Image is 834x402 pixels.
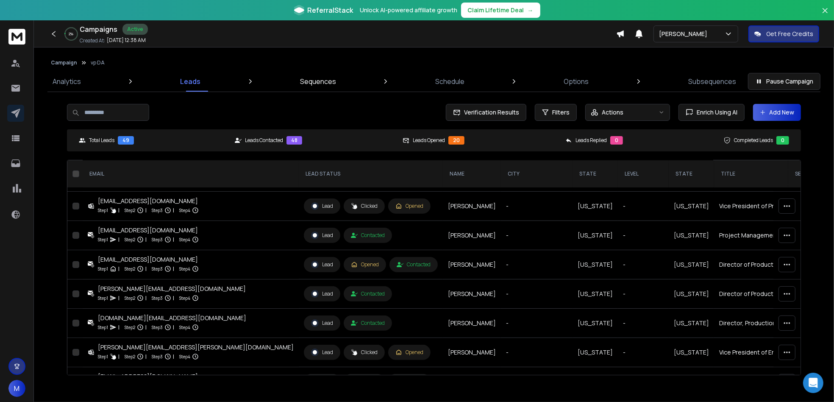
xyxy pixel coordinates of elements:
[443,309,501,338] td: [PERSON_NAME]
[125,294,135,302] p: Step 2
[669,160,714,188] th: state
[98,285,246,293] div: [PERSON_NAME][EMAIL_ADDRESS][DOMAIN_NAME]
[443,250,501,279] td: [PERSON_NAME]
[152,352,163,361] p: Step 3
[669,279,714,309] td: [US_STATE]
[118,352,120,361] p: |
[501,309,573,338] td: -
[575,137,607,144] p: Leads Replied
[748,73,820,90] button: Pause Campaign
[179,265,190,273] p: Step 4
[300,76,336,87] p: Sequences
[573,338,618,367] td: [US_STATE]
[528,6,534,14] span: →
[311,290,333,298] div: Lead
[8,380,25,397] button: M
[152,206,163,215] p: Step 3
[311,202,333,210] div: Lead
[179,323,190,332] p: Step 4
[80,37,105,44] p: Created At:
[51,59,77,66] button: Campaign
[501,279,573,309] td: -
[669,250,714,279] td: [US_STATE]
[145,323,147,332] p: |
[98,323,108,332] p: Step 1
[714,160,788,188] th: title
[413,137,445,144] p: Leads Opened
[173,265,174,273] p: |
[179,294,190,302] p: Step 4
[448,136,464,145] div: 20
[714,192,788,221] td: Vice President of Product Engineering
[618,309,669,338] td: -
[351,290,385,297] div: Contacted
[501,250,573,279] td: -
[173,352,174,361] p: |
[748,25,819,42] button: Get Free Credits
[118,294,120,302] p: |
[678,104,745,121] button: Enrich Using AI
[179,352,190,361] p: Step 4
[69,31,74,36] p: 2 %
[501,160,573,188] th: city
[714,221,788,250] td: Project Management Engineering Director
[145,206,147,215] p: |
[179,235,190,244] p: Step 4
[145,265,147,273] p: |
[714,309,788,338] td: Director, Production Engineering
[610,136,623,145] div: 0
[443,367,501,396] td: [PERSON_NAME]
[125,265,135,273] p: Step 2
[299,160,443,188] th: LEAD STATUS
[118,206,120,215] p: |
[443,192,501,221] td: [PERSON_NAME]
[602,108,623,117] p: Actions
[573,160,618,188] th: State
[618,338,669,367] td: -
[446,104,526,121] button: Verification Results
[173,294,174,302] p: |
[91,59,105,66] p: vp DA
[53,76,81,87] p: Analytics
[175,71,206,92] a: Leads
[659,30,711,38] p: [PERSON_NAME]
[435,76,464,87] p: Schedule
[776,136,789,145] div: 0
[669,221,714,250] td: [US_STATE]
[766,30,813,38] p: Get Free Credits
[443,221,501,250] td: [PERSON_NAME]
[98,343,294,352] div: [PERSON_NAME][EMAIL_ADDRESS][PERSON_NAME][DOMAIN_NAME]
[286,136,302,145] div: 48
[564,76,589,87] p: Options
[98,226,199,234] div: [EMAIL_ADDRESS][DOMAIN_NAME]
[173,206,174,215] p: |
[443,279,501,309] td: [PERSON_NAME]
[152,323,163,332] p: Step 3
[351,203,378,209] div: Clicked
[351,232,385,239] div: Contacted
[753,104,801,121] button: Add New
[618,221,669,250] td: -
[618,367,669,396] td: -
[395,203,423,209] div: Opened
[351,320,385,327] div: Contacted
[395,349,423,356] div: Opened
[125,323,135,332] p: Step 2
[552,108,570,117] span: Filters
[618,279,669,309] td: -
[145,294,147,302] p: |
[669,367,714,396] td: [US_STATE]
[573,250,618,279] td: [US_STATE]
[118,136,134,145] div: 49
[107,37,146,44] p: [DATE] 12:38 AM
[573,309,618,338] td: [US_STATE]
[98,314,246,322] div: [DOMAIN_NAME][EMAIL_ADDRESS][DOMAIN_NAME]
[98,255,199,264] div: [EMAIL_ADDRESS][DOMAIN_NAME]
[311,261,333,268] div: Lead
[714,279,788,309] td: Director of Production Engineering
[145,352,147,361] p: |
[98,352,108,361] p: Step 1
[180,76,200,87] p: Leads
[559,71,594,92] a: Options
